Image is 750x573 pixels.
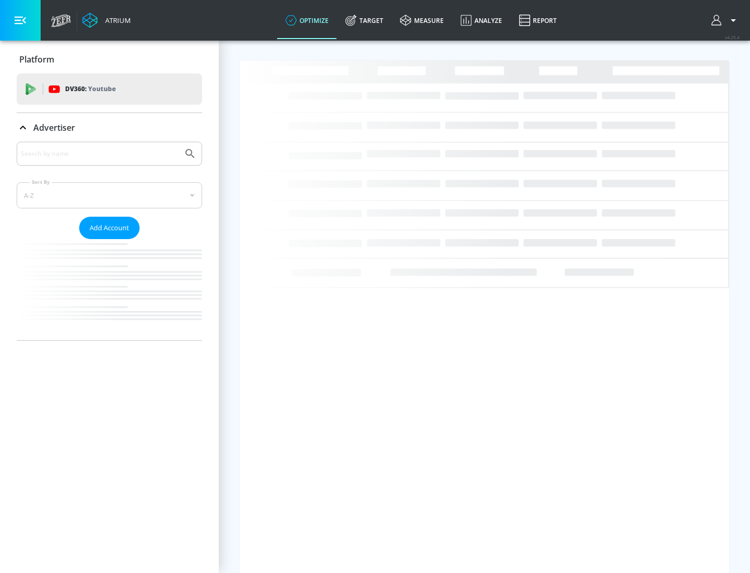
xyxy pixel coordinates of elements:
[510,2,565,39] a: Report
[30,179,52,185] label: Sort By
[452,2,510,39] a: Analyze
[19,54,54,65] p: Platform
[88,83,116,94] p: Youtube
[277,2,337,39] a: optimize
[17,239,202,340] nav: list of Advertiser
[17,142,202,340] div: Advertiser
[337,2,392,39] a: Target
[21,147,179,160] input: Search by name
[90,222,129,234] span: Add Account
[392,2,452,39] a: measure
[82,13,131,28] a: Atrium
[17,73,202,105] div: DV360: Youtube
[79,217,140,239] button: Add Account
[101,16,131,25] div: Atrium
[725,34,740,40] span: v 4.25.4
[65,83,116,95] p: DV360:
[17,45,202,74] div: Platform
[17,113,202,142] div: Advertiser
[33,122,75,133] p: Advertiser
[17,182,202,208] div: A-Z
